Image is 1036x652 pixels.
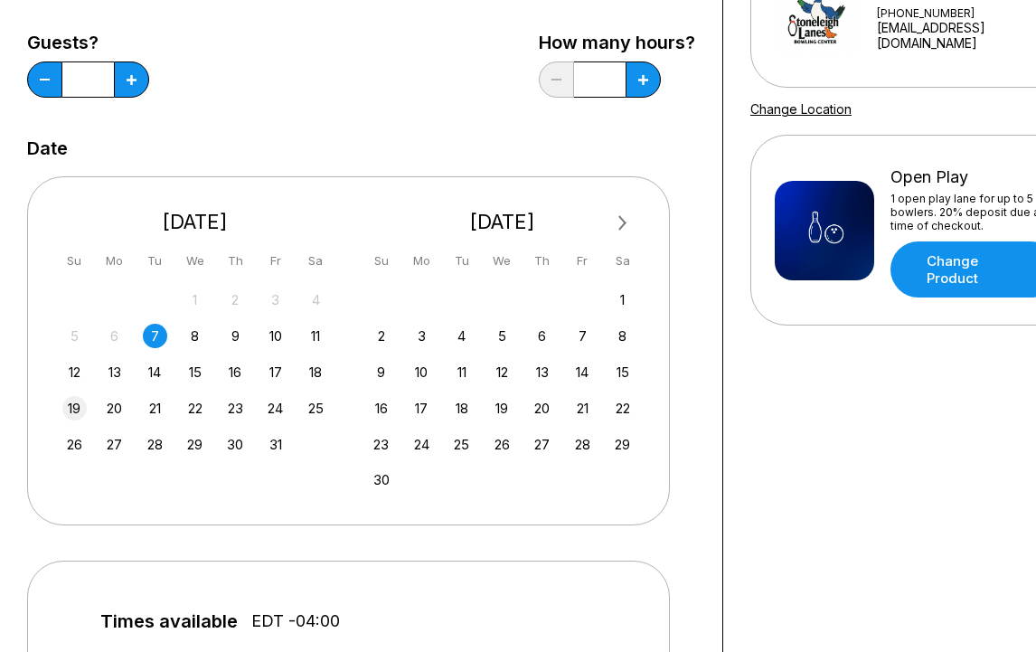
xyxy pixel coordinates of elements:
div: Choose Sunday, October 19th, 2025 [62,396,87,420]
div: Not available Saturday, October 4th, 2025 [304,288,328,312]
div: Choose Saturday, November 29th, 2025 [610,432,635,457]
div: Choose Tuesday, November 25th, 2025 [449,432,474,457]
div: Choose Thursday, October 30th, 2025 [223,432,248,457]
span: Times available [100,611,238,631]
div: Choose Saturday, November 1st, 2025 [610,288,635,312]
div: Choose Sunday, November 23rd, 2025 [369,432,393,457]
div: Choose Saturday, October 11th, 2025 [304,324,328,348]
div: Choose Monday, November 24th, 2025 [410,432,434,457]
div: We [490,249,514,273]
div: Choose Tuesday, October 14th, 2025 [143,360,167,384]
div: Choose Wednesday, October 15th, 2025 [183,360,207,384]
div: Su [369,249,393,273]
label: Guests? [27,33,149,52]
div: Choose Friday, November 28th, 2025 [570,432,595,457]
div: Choose Wednesday, October 22nd, 2025 [183,396,207,420]
div: Choose Thursday, November 13th, 2025 [530,360,554,384]
div: Choose Tuesday, October 21st, 2025 [143,396,167,420]
div: Choose Monday, November 10th, 2025 [410,360,434,384]
div: Choose Wednesday, November 19th, 2025 [490,396,514,420]
div: Choose Saturday, November 15th, 2025 [610,360,635,384]
div: month 2025-11 [367,286,638,493]
div: Choose Thursday, November 6th, 2025 [530,324,554,348]
div: Choose Friday, October 24th, 2025 [263,396,287,420]
div: Th [530,249,554,273]
div: Choose Friday, November 14th, 2025 [570,360,595,384]
div: Not available Thursday, October 2nd, 2025 [223,288,248,312]
div: Choose Wednesday, October 8th, 2025 [183,324,207,348]
div: Choose Friday, October 10th, 2025 [263,324,287,348]
div: Choose Thursday, November 20th, 2025 [530,396,554,420]
span: EDT -04:00 [251,611,340,631]
div: Choose Friday, November 21st, 2025 [570,396,595,420]
div: Fr [263,249,287,273]
div: Choose Friday, October 17th, 2025 [263,360,287,384]
label: Date [27,138,68,158]
div: Choose Wednesday, October 29th, 2025 [183,432,207,457]
div: Choose Wednesday, November 26th, 2025 [490,432,514,457]
div: month 2025-10 [60,286,331,457]
div: Choose Wednesday, November 12th, 2025 [490,360,514,384]
button: Next Month [608,209,637,238]
div: Choose Saturday, November 8th, 2025 [610,324,635,348]
div: Sa [304,249,328,273]
div: Choose Sunday, November 2nd, 2025 [369,324,393,348]
div: Choose Friday, November 7th, 2025 [570,324,595,348]
img: Open Play [775,181,874,280]
div: Not available Sunday, October 5th, 2025 [62,324,87,348]
div: Choose Thursday, October 23rd, 2025 [223,396,248,420]
div: Choose Saturday, November 22nd, 2025 [610,396,635,420]
div: Su [62,249,87,273]
div: Not available Friday, October 3rd, 2025 [263,288,287,312]
div: Choose Tuesday, November 11th, 2025 [449,360,474,384]
div: Sa [610,249,635,273]
div: Th [223,249,248,273]
div: Choose Sunday, October 12th, 2025 [62,360,87,384]
div: Choose Tuesday, November 4th, 2025 [449,324,474,348]
div: Choose Monday, November 17th, 2025 [410,396,434,420]
div: Choose Sunday, November 16th, 2025 [369,396,393,420]
div: Choose Thursday, October 9th, 2025 [223,324,248,348]
div: Tu [143,249,167,273]
div: Not available Wednesday, October 1st, 2025 [183,288,207,312]
div: Choose Thursday, November 27th, 2025 [530,432,554,457]
div: Choose Sunday, November 30th, 2025 [369,468,393,492]
div: Choose Monday, October 20th, 2025 [102,396,127,420]
div: We [183,249,207,273]
div: Fr [570,249,595,273]
div: Choose Monday, November 3rd, 2025 [410,324,434,348]
div: Choose Monday, October 13th, 2025 [102,360,127,384]
div: Choose Tuesday, November 18th, 2025 [449,396,474,420]
div: Mo [410,249,434,273]
div: Choose Friday, October 31st, 2025 [263,432,287,457]
div: [DATE] [55,210,335,234]
a: Change Location [750,101,852,117]
div: Mo [102,249,127,273]
div: Not available Monday, October 6th, 2025 [102,324,127,348]
div: Choose Sunday, October 26th, 2025 [62,432,87,457]
div: Tu [449,249,474,273]
div: Choose Tuesday, October 7th, 2025 [143,324,167,348]
div: Choose Saturday, October 25th, 2025 [304,396,328,420]
div: Choose Thursday, October 16th, 2025 [223,360,248,384]
div: Choose Saturday, October 18th, 2025 [304,360,328,384]
div: [DATE] [363,210,643,234]
label: How many hours? [539,33,695,52]
div: Choose Wednesday, November 5th, 2025 [490,324,514,348]
div: Choose Tuesday, October 28th, 2025 [143,432,167,457]
div: Choose Monday, October 27th, 2025 [102,432,127,457]
div: Choose Sunday, November 9th, 2025 [369,360,393,384]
